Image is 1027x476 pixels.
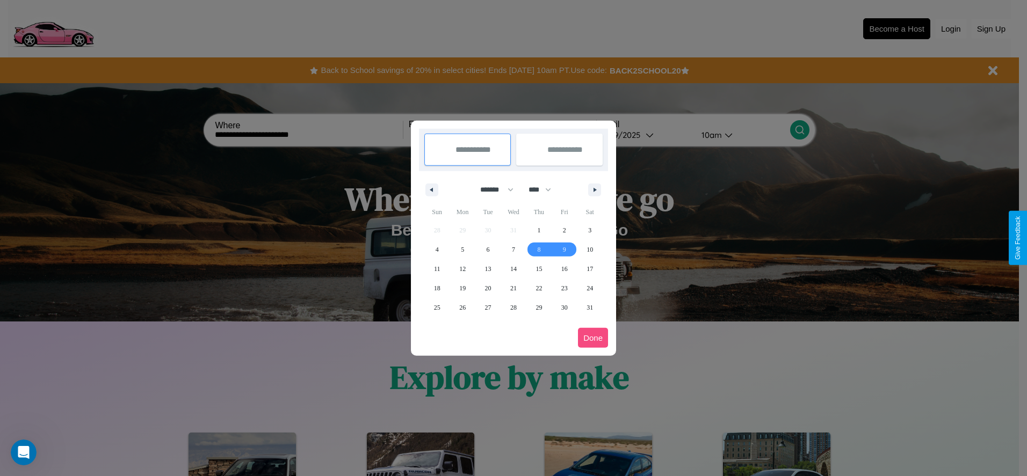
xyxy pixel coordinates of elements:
button: 28 [501,298,526,317]
button: Done [578,328,608,348]
button: 11 [424,259,450,279]
span: 15 [536,259,542,279]
span: Thu [526,203,552,221]
span: 22 [536,279,542,298]
span: 5 [461,240,464,259]
span: 13 [485,259,491,279]
span: 11 [434,259,440,279]
button: 9 [552,240,577,259]
span: 23 [561,279,568,298]
span: 26 [459,298,466,317]
span: 28 [510,298,517,317]
button: 2 [552,221,577,240]
button: 12 [450,259,475,279]
span: 6 [487,240,490,259]
button: 25 [424,298,450,317]
button: 30 [552,298,577,317]
button: 23 [552,279,577,298]
span: 24 [587,279,593,298]
button: 1 [526,221,552,240]
span: 4 [436,240,439,259]
span: 25 [434,298,440,317]
button: 16 [552,259,577,279]
button: 17 [577,259,603,279]
span: Fri [552,203,577,221]
button: 8 [526,240,552,259]
span: 31 [587,298,593,317]
span: 20 [485,279,491,298]
span: 30 [561,298,568,317]
span: Wed [501,203,526,221]
button: 22 [526,279,552,298]
span: 12 [459,259,466,279]
button: 15 [526,259,552,279]
span: 8 [537,240,540,259]
span: 14 [510,259,517,279]
button: 27 [475,298,501,317]
button: 18 [424,279,450,298]
span: 1 [537,221,540,240]
button: 26 [450,298,475,317]
span: Sun [424,203,450,221]
span: 27 [485,298,491,317]
button: 20 [475,279,501,298]
span: 10 [587,240,593,259]
span: Mon [450,203,475,221]
span: 16 [561,259,568,279]
span: 9 [563,240,566,259]
button: 13 [475,259,501,279]
span: Sat [577,203,603,221]
button: 4 [424,240,450,259]
iframe: Intercom live chat [11,440,37,465]
button: 6 [475,240,501,259]
button: 3 [577,221,603,240]
span: 19 [459,279,466,298]
button: 7 [501,240,526,259]
button: 29 [526,298,552,317]
button: 31 [577,298,603,317]
span: 17 [587,259,593,279]
button: 19 [450,279,475,298]
span: 18 [434,279,440,298]
span: Tue [475,203,501,221]
button: 5 [450,240,475,259]
button: 24 [577,279,603,298]
button: 10 [577,240,603,259]
button: 21 [501,279,526,298]
span: 2 [563,221,566,240]
span: 3 [588,221,591,240]
div: Give Feedback [1014,216,1022,260]
span: 7 [512,240,515,259]
button: 14 [501,259,526,279]
span: 21 [510,279,517,298]
span: 29 [536,298,542,317]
